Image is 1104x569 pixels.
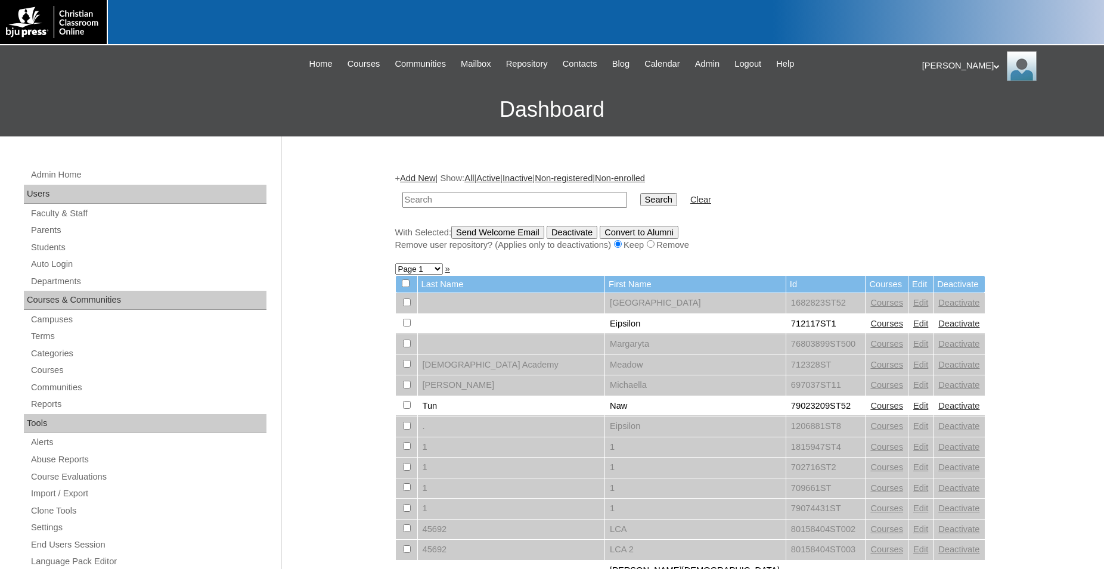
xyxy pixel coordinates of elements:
td: LCA 2 [605,540,786,560]
a: Edit [913,298,928,307]
td: 79023209ST52 [786,396,866,416]
a: Communities [389,57,452,71]
td: 1206881ST8 [786,416,866,437]
td: 712117ST1 [786,314,866,334]
a: Deactivate [938,401,979,411]
td: . [418,416,605,437]
td: 1 [418,478,605,499]
div: Remove user repository? (Applies only to deactivations) Keep Remove [395,239,985,251]
a: Contacts [557,57,603,71]
div: With Selected: [395,226,985,251]
a: Auto Login [30,257,266,272]
a: End Users Session [30,537,266,552]
div: Tools [24,414,266,433]
a: Edit [913,545,928,554]
a: Categories [30,346,266,361]
td: Courses [866,276,908,293]
td: 697037ST11 [786,375,866,396]
a: Repository [500,57,554,71]
input: Convert to Alumni [600,226,678,239]
td: 79074431ST [786,499,866,519]
input: Search [640,193,677,206]
a: Language Pack Editor [30,554,266,569]
a: Admin [689,57,726,71]
td: 45692 [418,540,605,560]
span: Admin [695,57,720,71]
a: Courses [870,319,903,328]
a: Courses [870,483,903,493]
a: Non-registered [535,173,593,183]
td: Eipsilon [605,416,786,437]
a: Edit [913,421,928,431]
td: Tun [418,396,605,416]
a: » [445,264,450,273]
a: Courses [342,57,386,71]
td: Deactivate [934,276,984,293]
a: Non-enrolled [595,173,645,183]
a: Edit [913,442,928,452]
a: Parents [30,223,266,238]
a: Add New [400,173,435,183]
a: Communities [30,380,266,395]
td: 1 [605,478,786,499]
td: [DEMOGRAPHIC_DATA] Academy [418,355,605,375]
div: Courses & Communities [24,291,266,310]
a: Courses [870,339,903,349]
a: Admin Home [30,167,266,182]
td: [GEOGRAPHIC_DATA] [605,293,786,313]
a: Campuses [30,312,266,327]
a: Deactivate [938,319,979,328]
span: Communities [395,57,446,71]
a: Settings [30,520,266,535]
td: [PERSON_NAME] [418,375,605,396]
td: 709661ST [786,478,866,499]
td: 1 [418,437,605,458]
a: Edit [913,401,928,411]
a: Reports [30,397,266,412]
td: 1 [418,499,605,519]
a: Courses [870,380,903,390]
td: 80158404ST002 [786,520,866,540]
a: Deactivate [938,503,979,513]
a: Deactivate [938,339,979,349]
a: Deactivate [938,298,979,307]
a: Deactivate [938,421,979,431]
td: Edit [908,276,933,293]
a: Courses [870,503,903,513]
a: Deactivate [938,545,979,554]
input: Send Welcome Email [451,226,544,239]
a: Course Evaluations [30,469,266,484]
img: logo-white.png [6,6,101,38]
a: Edit [913,462,928,472]
a: Departments [30,274,266,289]
span: Courses [348,57,380,71]
a: Import / Export [30,486,266,501]
a: Alerts [30,435,266,450]
span: Mailbox [461,57,491,71]
a: Students [30,240,266,255]
span: Home [309,57,333,71]
td: Margaryta [605,334,786,355]
a: Courses [870,401,903,411]
td: 45692 [418,520,605,540]
span: Blog [612,57,629,71]
a: Deactivate [938,442,979,452]
td: Eipsilon [605,314,786,334]
a: Courses [870,442,903,452]
input: Search [402,192,627,208]
span: Help [776,57,794,71]
td: 1 [418,458,605,478]
td: 1 [605,437,786,458]
span: Repository [506,57,548,71]
td: 76803899ST500 [786,334,866,355]
a: Courses [870,421,903,431]
a: Calendar [638,57,686,71]
a: Abuse Reports [30,452,266,467]
a: Edit [913,319,928,328]
a: Deactivate [938,483,979,493]
td: 1 [605,458,786,478]
a: Inactive [503,173,533,183]
td: 712328ST [786,355,866,375]
a: Courses [870,524,903,534]
a: Courses [870,360,903,369]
